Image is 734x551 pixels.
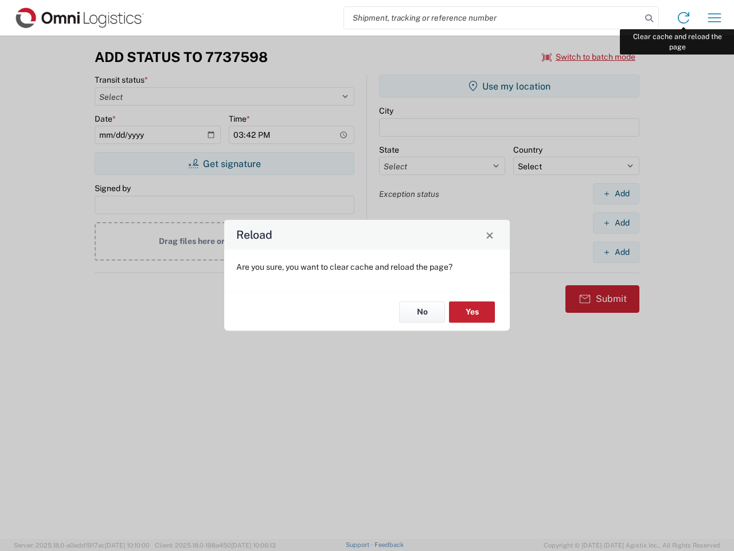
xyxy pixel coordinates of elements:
input: Shipment, tracking or reference number [344,7,641,29]
p: Are you sure, you want to clear cache and reload the page? [236,262,498,272]
button: Close [482,227,498,243]
button: Yes [449,301,495,323]
h4: Reload [236,227,272,243]
button: No [399,301,445,323]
